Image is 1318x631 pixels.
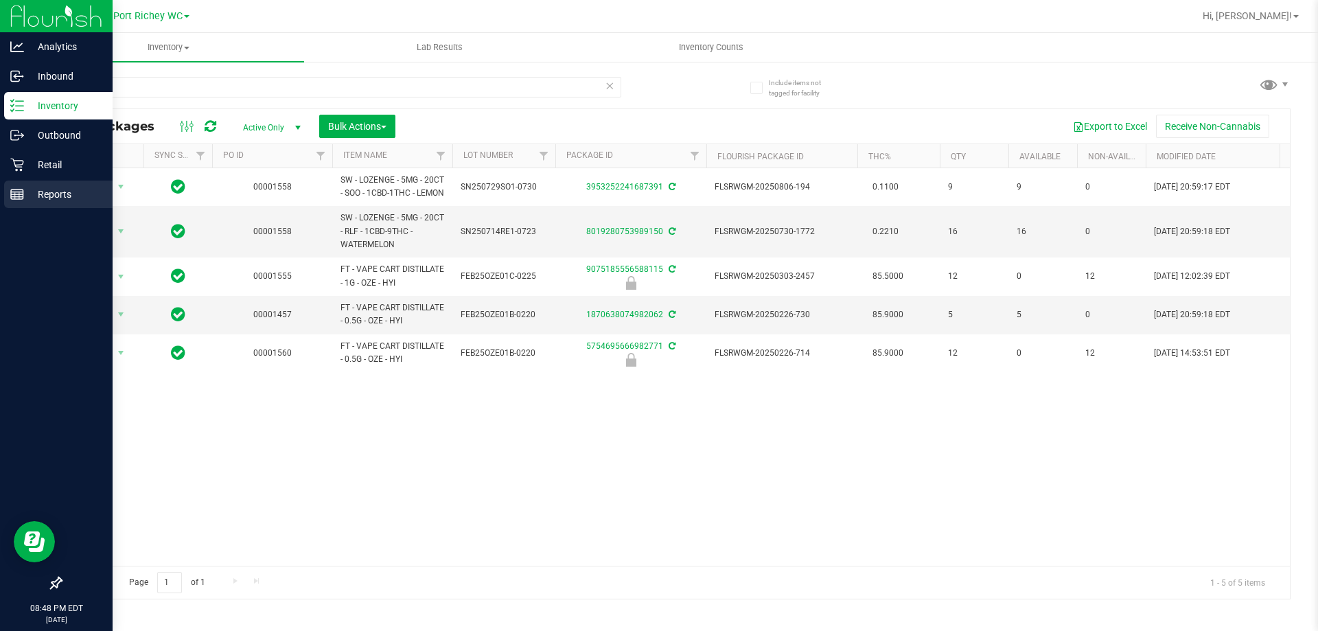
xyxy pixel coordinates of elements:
[253,271,292,281] a: 00001555
[1064,115,1156,138] button: Export to Excel
[340,301,444,328] span: FT - VAPE CART DISTILLATE - 0.5G - OZE - HYI
[304,33,575,62] a: Lab Results
[1154,347,1230,360] span: [DATE] 14:53:51 EDT
[1154,181,1230,194] span: [DATE] 20:59:17 EDT
[667,341,675,351] span: Sync from Compliance System
[33,33,304,62] a: Inventory
[253,310,292,319] a: 00001457
[171,222,185,241] span: In Sync
[1154,270,1230,283] span: [DATE] 12:02:39 EDT
[575,33,846,62] a: Inventory Counts
[586,341,663,351] a: 5754695666982771
[1085,270,1137,283] span: 12
[948,308,1000,321] span: 5
[461,225,547,238] span: SN250714RE1-0723
[113,343,130,363] span: select
[10,40,24,54] inline-svg: Analytics
[10,158,24,172] inline-svg: Retail
[667,227,675,236] span: Sync from Compliance System
[533,144,555,168] a: Filter
[461,308,547,321] span: FEB25OZE01B-0220
[340,263,444,289] span: FT - VAPE CART DISTILLATE - 1G - OZE - HYI
[586,227,663,236] a: 8019280753989150
[171,343,185,363] span: In Sync
[1017,270,1069,283] span: 0
[171,305,185,324] span: In Sync
[1085,225,1137,238] span: 0
[253,182,292,192] a: 00001558
[1085,181,1137,194] span: 0
[154,150,207,160] a: Sync Status
[1017,181,1069,194] span: 9
[715,270,849,283] span: FLSRWGM-20250303-2457
[113,177,130,196] span: select
[1157,152,1216,161] a: Modified Date
[340,211,444,251] span: SW - LOZENGE - 5MG - 20CT - RLF - 1CBD-9THC - WATERMELON
[10,99,24,113] inline-svg: Inventory
[866,343,910,363] span: 85.9000
[667,182,675,192] span: Sync from Compliance System
[1088,152,1149,161] a: Non-Available
[948,225,1000,238] span: 16
[553,353,708,367] div: Newly Received
[566,150,613,160] a: Package ID
[1085,347,1137,360] span: 12
[1017,225,1069,238] span: 16
[24,97,106,114] p: Inventory
[948,270,1000,283] span: 12
[868,152,891,161] a: THC%
[24,186,106,203] p: Reports
[948,347,1000,360] span: 12
[715,347,849,360] span: FLSRWGM-20250226-714
[461,181,547,194] span: SN250729SO1-0730
[1085,308,1137,321] span: 0
[33,41,304,54] span: Inventory
[253,227,292,236] a: 00001558
[14,521,55,562] iframe: Resource center
[71,119,168,134] span: All Packages
[430,144,452,168] a: Filter
[10,128,24,142] inline-svg: Outbound
[113,267,130,286] span: select
[586,264,663,274] a: 9075185556588115
[24,38,106,55] p: Analytics
[117,572,216,593] span: Page of 1
[1154,225,1230,238] span: [DATE] 20:59:18 EDT
[171,177,185,196] span: In Sync
[667,310,675,319] span: Sync from Compliance System
[253,348,292,358] a: 00001560
[866,222,905,242] span: 0.2210
[1019,152,1061,161] a: Available
[223,150,244,160] a: PO ID
[1203,10,1292,21] span: Hi, [PERSON_NAME]!
[6,615,106,625] p: [DATE]
[24,68,106,84] p: Inbound
[866,305,910,325] span: 85.9000
[461,347,547,360] span: FEB25OZE01B-0220
[340,174,444,200] span: SW - LOZENGE - 5MG - 20CT - SOO - 1CBD-1THC - LEMON
[1017,308,1069,321] span: 5
[586,182,663,192] a: 3953252241687391
[310,144,332,168] a: Filter
[319,115,395,138] button: Bulk Actions
[189,144,212,168] a: Filter
[866,266,910,286] span: 85.5000
[157,572,182,593] input: 1
[10,187,24,201] inline-svg: Reports
[717,152,804,161] a: Flourish Package ID
[1154,308,1230,321] span: [DATE] 20:59:18 EDT
[660,41,762,54] span: Inventory Counts
[1199,572,1276,593] span: 1 - 5 of 5 items
[6,602,106,615] p: 08:48 PM EDT
[715,181,849,194] span: FLSRWGM-20250806-194
[605,77,614,95] span: Clear
[684,144,706,168] a: Filter
[113,305,130,324] span: select
[398,41,481,54] span: Lab Results
[24,127,106,144] p: Outbound
[715,308,849,321] span: FLSRWGM-20250226-730
[91,10,183,22] span: New Port Richey WC
[586,310,663,319] a: 1870638074982062
[24,157,106,173] p: Retail
[866,177,905,197] span: 0.1100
